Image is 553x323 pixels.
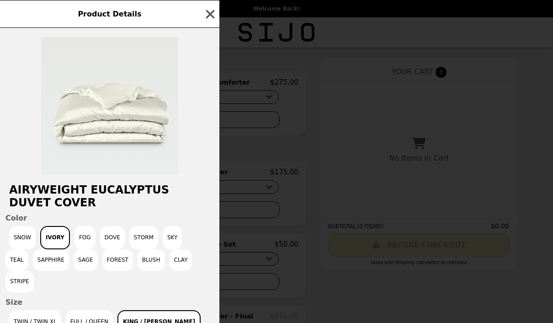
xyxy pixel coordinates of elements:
[5,214,214,222] span: Color
[74,249,98,271] button: Sage
[163,226,182,249] button: Sky
[170,249,192,271] button: Clay
[5,298,214,307] span: Size
[74,226,96,249] button: Fog
[138,249,165,271] button: Blush
[129,226,158,249] button: Storm
[100,226,125,249] button: Dove
[40,226,70,249] button: Ivory
[9,226,36,249] button: Snow
[33,249,69,271] button: Sapphire
[5,271,34,292] button: Stripe
[5,249,28,271] button: Teal
[78,10,141,18] span: Product Details
[41,37,178,174] img: Ivory / King / Cal King
[102,249,133,271] button: Forest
